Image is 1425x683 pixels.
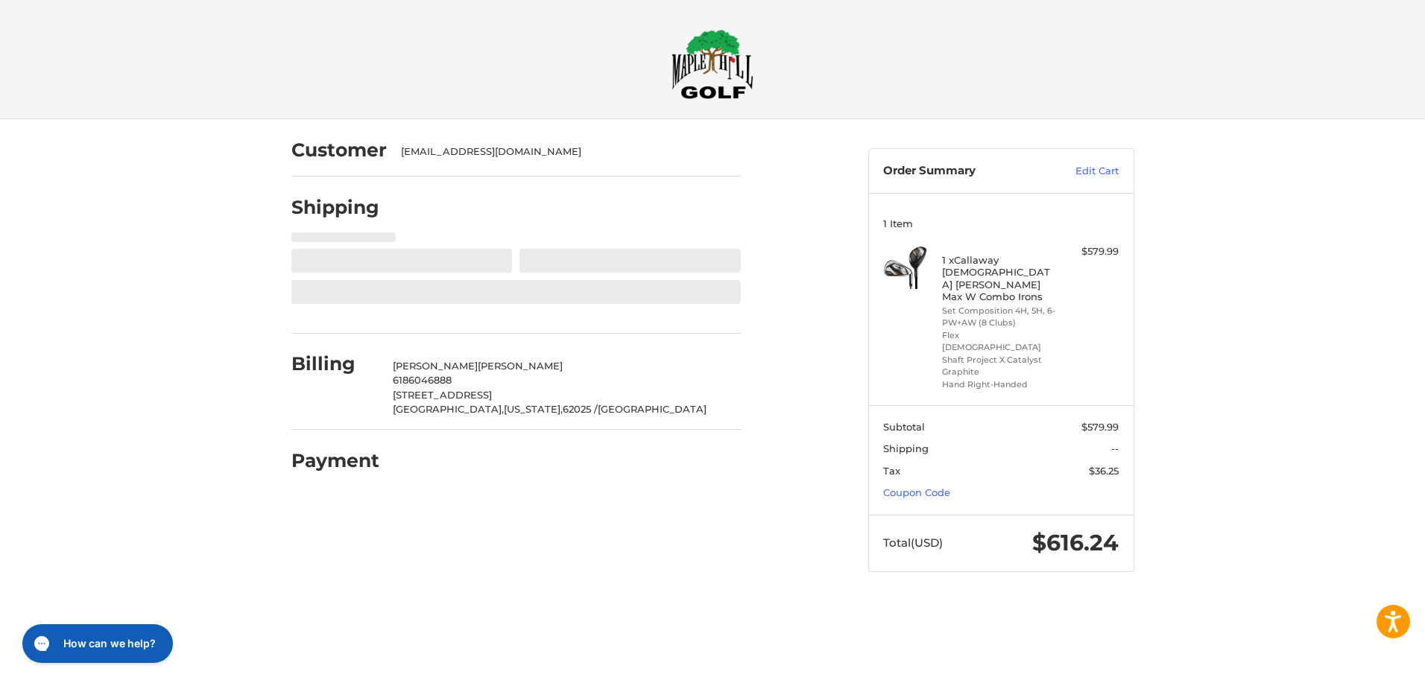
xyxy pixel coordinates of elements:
span: $579.99 [1081,421,1119,433]
a: Coupon Code [883,486,950,498]
span: Tax [883,465,900,477]
span: [PERSON_NAME] [478,360,563,372]
span: 6186046888 [393,374,452,386]
li: Hand Right-Handed [942,378,1056,391]
h4: 1 x Callaway [DEMOGRAPHIC_DATA] [PERSON_NAME] Max W Combo Irons [942,254,1056,302]
span: Subtotal [883,421,925,433]
a: Edit Cart [1043,164,1119,179]
h2: Customer [291,139,387,162]
span: [PERSON_NAME] [393,360,478,372]
div: [EMAIL_ADDRESS][DOMAIN_NAME] [401,144,726,159]
h2: Billing [291,352,379,375]
h3: Order Summary [883,164,1043,179]
span: -- [1111,442,1119,454]
span: Total (USD) [883,536,943,550]
span: 62025 / [563,403,598,415]
span: [US_STATE], [504,403,563,415]
div: $579.99 [1060,244,1119,259]
iframe: Gorgias live chat messenger [15,619,177,668]
li: Flex [DEMOGRAPHIC_DATA] [942,329,1056,354]
span: [GEOGRAPHIC_DATA] [598,403,707,415]
img: Maple Hill Golf [672,29,753,99]
span: [STREET_ADDRESS] [393,389,492,401]
h2: Shipping [291,196,379,219]
span: $36.25 [1089,465,1119,477]
span: [GEOGRAPHIC_DATA], [393,403,504,415]
span: $616.24 [1032,529,1119,556]
span: Shipping [883,442,929,454]
h3: 1 Item [883,217,1119,229]
li: Shaft Project X Catalyst Graphite [942,354,1056,378]
h2: Payment [291,449,379,472]
li: Set Composition 4H, 5H, 6-PW+AW (8 Clubs) [942,305,1056,329]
